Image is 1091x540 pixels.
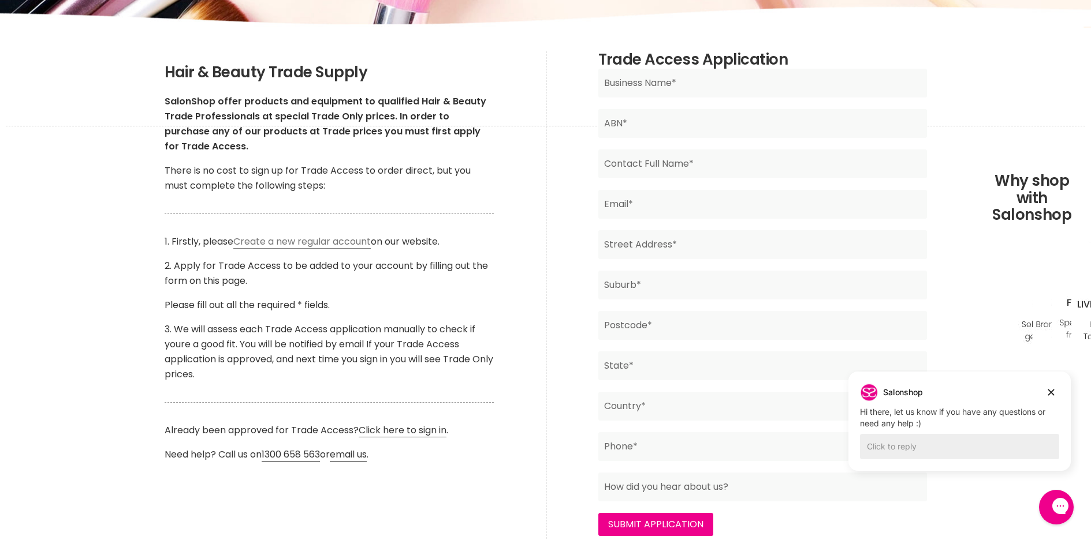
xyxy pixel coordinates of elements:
[165,447,494,462] p: Need help? Call us on or .
[598,51,927,69] h2: Trade Access Application
[165,423,494,438] p: Already been approved for Trade Access? .
[330,448,367,462] a: email us
[840,370,1079,488] iframe: Gorgias live chat campaigns
[165,322,494,382] p: 3. We will assess each Trade Access application manually to check if youre a good fit. You will b...
[165,298,494,313] p: Please fill out all the required * fields.
[359,423,446,437] a: Click here to sign in
[165,64,494,81] h2: Hair & Beauty Trade Supply
[165,94,494,154] p: SalonShop offer products and equipment to qualified Hair & Beauty Trade Professionals at special ...
[233,235,371,249] a: Create a new regular account
[262,448,320,462] a: 1300 658 563
[6,126,1085,242] h2: Why shop with Salonshop
[165,163,494,193] p: There is no cost to sign up for Trade Access to order direct, but you must complete the following...
[165,258,494,288] p: 2. Apply for Trade Access to be added to your account by filling out the form on this page.
[598,513,713,536] input: Submit Application
[165,234,494,249] p: 1. Firstly, please on our website.
[1033,486,1079,528] iframe: Gorgias live chat messenger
